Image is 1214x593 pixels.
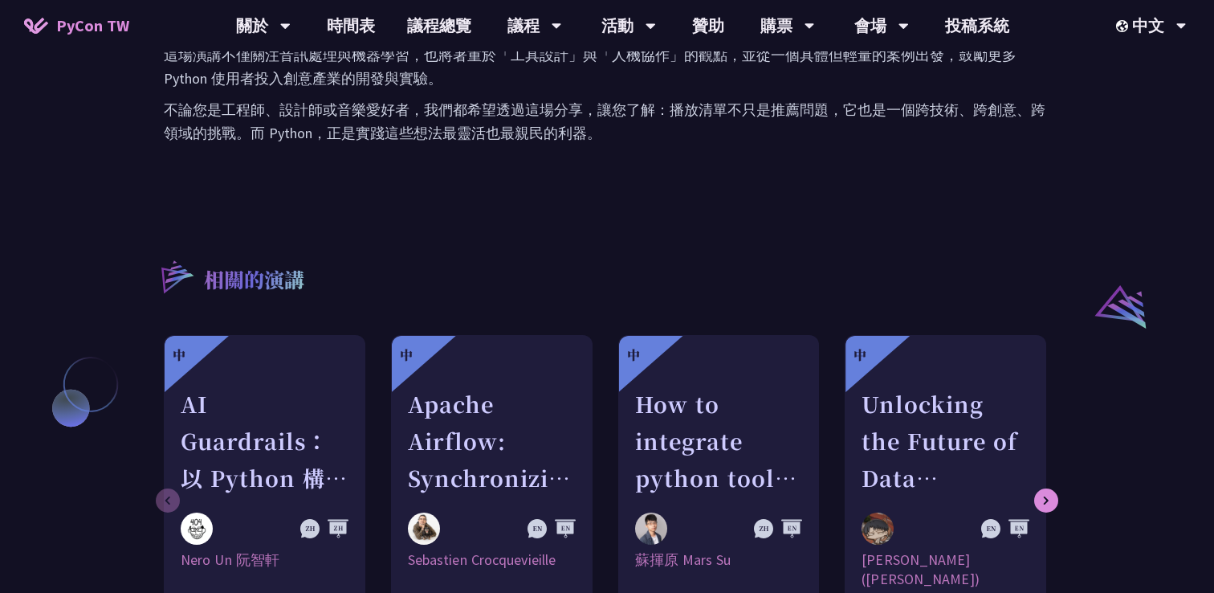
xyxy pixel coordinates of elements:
img: Home icon of PyCon TW 2025 [24,18,48,34]
div: Unlocking the Future of Data Pipelines - Apache Airflow 3 [862,386,1029,497]
span: PyCon TW [56,14,129,38]
div: Apache Airflow: Synchronizing Datasets across Multiple instances [408,386,576,497]
div: Nero Un 阮智軒 [181,550,348,570]
div: 中 [627,346,640,365]
img: 蘇揮原 Mars Su [635,513,667,545]
img: Sebastien Crocquevieille [408,513,440,545]
img: Locale Icon [1116,20,1132,32]
div: AI Guardrails：以 Python 構建企業級 LLM 安全防護策略 [181,386,348,497]
div: 蘇揮原 Mars Su [635,550,803,570]
p: 相關的演講 [204,265,304,297]
div: Sebastien Crocquevieille [408,550,576,570]
div: 中 [173,346,185,365]
div: 中 [400,346,413,365]
img: 李唯 (Wei Lee) [862,513,894,545]
p: 不論您是工程師、設計師或音樂愛好者，我們都希望透過這場分享，讓您了解：播放清單不只是推薦問題，它也是一個跨技術、跨創意、跨領域的挑戰。而 Python，正是實踐這些想法最靈活也最親民的利器。 [164,98,1050,145]
div: 中 [853,346,866,365]
p: 這場演講不僅關注音訊處理與機器學習，也將著重於「工具設計」與「人機協作」的觀點，並從一個具體但輕量的案例出發，鼓勵更多 Python 使用者投入創意產業的開發與實驗。 [164,43,1050,90]
img: Nero Un 阮智軒 [181,513,213,545]
div: [PERSON_NAME] ([PERSON_NAME]) [862,550,1029,589]
img: r3.8d01567.svg [137,237,215,315]
div: How to integrate python tools with Apache Iceberg to build ETLT pipeline on Shift-Left Architecture [635,386,803,497]
a: PyCon TW [8,6,145,46]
